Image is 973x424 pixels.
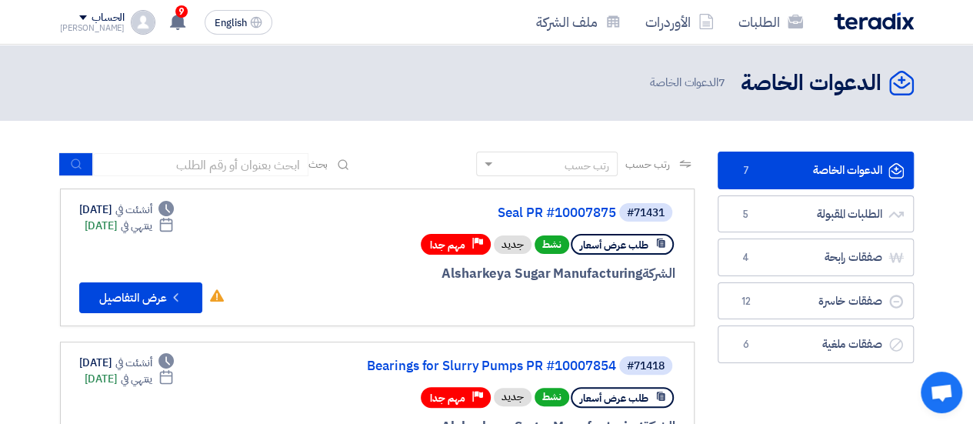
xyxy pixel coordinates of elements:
[565,158,609,174] div: رتب حسب
[494,388,531,406] div: جديد
[215,18,247,28] span: English
[93,153,308,176] input: ابحث بعنوان أو رقم الطلب
[92,12,125,25] div: الحساب
[642,264,675,283] span: الشركة
[79,202,175,218] div: [DATE]
[834,12,914,30] img: Teradix logo
[718,239,914,276] a: صفقات رابحة4
[85,371,175,387] div: [DATE]
[718,195,914,233] a: الطلبات المقبولة5
[85,218,175,234] div: [DATE]
[430,238,465,252] span: مهم جدا
[718,152,914,189] a: الدعوات الخاصة7
[524,4,633,40] a: ملف الشركة
[580,238,648,252] span: طلب عرض أسعار
[737,294,755,309] span: 12
[430,391,465,406] span: مهم جدا
[121,218,152,234] span: ينتهي في
[737,207,755,222] span: 5
[921,372,962,413] div: Open chat
[650,74,728,92] span: الدعوات الخاصة
[115,355,152,371] span: أنشئت في
[737,250,755,265] span: 4
[131,10,155,35] img: profile_test.png
[633,4,726,40] a: الأوردرات
[627,208,665,219] div: #71431
[737,337,755,352] span: 6
[494,235,531,254] div: جديد
[115,202,152,218] span: أنشئت في
[627,361,665,372] div: #71418
[308,359,616,373] a: Bearings for Slurry Pumps PR #10007854
[121,371,152,387] span: ينتهي في
[718,326,914,363] a: صفقات ملغية6
[718,74,725,91] span: 7
[580,391,648,406] span: طلب عرض أسعار
[79,355,175,371] div: [DATE]
[718,282,914,320] a: صفقات خاسرة12
[737,163,755,179] span: 7
[60,24,125,32] div: [PERSON_NAME]
[308,156,328,172] span: بحث
[726,4,815,40] a: الطلبات
[535,388,569,406] span: نشط
[205,10,272,35] button: English
[175,5,188,18] span: 9
[305,264,675,284] div: Alsharkeya Sugar Manufacturing
[625,156,669,172] span: رتب حسب
[308,206,616,220] a: Seal PR #10007875
[535,235,569,254] span: نشط
[741,68,881,98] h2: الدعوات الخاصة
[79,282,202,313] button: عرض التفاصيل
